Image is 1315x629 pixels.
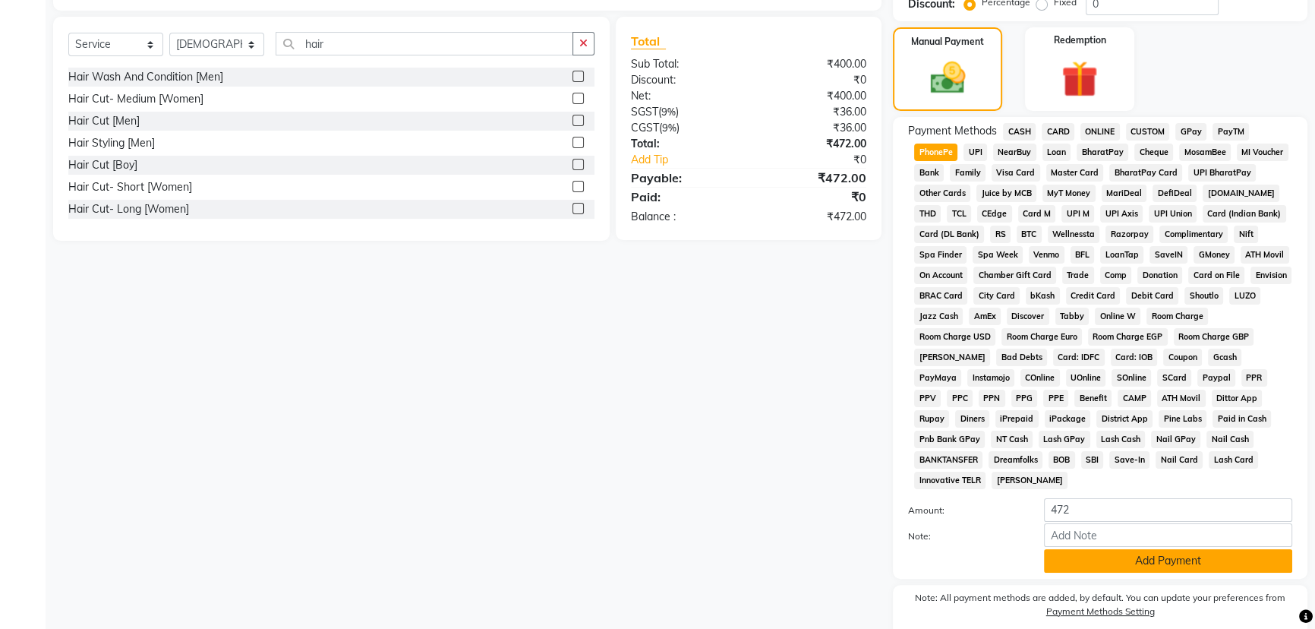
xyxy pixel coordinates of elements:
span: SOnline [1112,369,1151,387]
span: UOnline [1066,369,1106,387]
span: Lash GPay [1039,431,1090,448]
span: PPE [1043,390,1068,407]
span: Pine Labs [1159,410,1206,428]
span: Donation [1137,267,1182,284]
span: Master Card [1046,164,1104,182]
span: PPR [1241,369,1267,387]
div: ₹472.00 [749,136,878,152]
span: Bank [914,164,944,182]
div: Hair Cut- Medium [Women] [68,91,203,107]
span: Loan [1042,144,1071,161]
span: Discover [1007,308,1049,325]
span: Total [631,33,666,49]
span: Room Charge Euro [1001,328,1082,346]
span: UPI Union [1149,205,1197,223]
span: Cheque [1134,144,1173,161]
div: Hair Styling [Men] [68,135,155,151]
span: ATH Movil [1157,390,1206,407]
span: BRAC Card [914,287,967,305]
span: NearBuy [993,144,1036,161]
span: Room Charge EGP [1088,328,1168,346]
span: Card: IOB [1111,349,1158,366]
span: Room Charge GBP [1174,328,1254,346]
span: CGST [631,121,659,134]
span: SCard [1157,369,1191,387]
button: Add Payment [1044,549,1292,573]
span: PPN [979,390,1005,407]
span: Nail GPay [1151,431,1200,448]
a: Add Tip [620,152,771,168]
div: Payable: [620,169,749,187]
span: NT Cash [991,431,1033,448]
span: Complimentary [1159,226,1228,243]
span: Card on File [1188,267,1244,284]
span: Juice by MCB [976,185,1036,202]
input: Amount [1044,498,1292,522]
span: Payment Methods [908,123,997,139]
img: _cash.svg [919,58,976,98]
div: ₹472.00 [749,169,878,187]
span: Nift [1234,226,1258,243]
span: MariDeal [1102,185,1147,202]
span: CASH [1003,123,1036,141]
span: Spa Finder [914,246,967,264]
span: Room Charge [1146,308,1208,325]
span: UPI M [1061,205,1094,223]
span: Coupon [1163,349,1202,366]
div: Total: [620,136,749,152]
span: Dreamfolks [989,451,1042,469]
span: MosamBee [1179,144,1231,161]
label: Redemption [1054,33,1106,47]
span: Rupay [914,410,949,428]
div: ₹400.00 [749,88,878,104]
span: Comp [1100,267,1132,284]
label: Manual Payment [911,35,984,49]
span: MyT Money [1042,185,1096,202]
span: Diners [955,410,989,428]
div: ₹36.00 [749,104,878,120]
span: [PERSON_NAME] [992,472,1067,489]
span: Online W [1095,308,1140,325]
span: Card M [1018,205,1056,223]
span: GPay [1175,123,1206,141]
span: Visa Card [992,164,1040,182]
div: ₹36.00 [749,120,878,136]
div: ₹400.00 [749,56,878,72]
div: Hair Cut [Men] [68,113,140,129]
span: Spa Week [973,246,1023,264]
span: SGST [631,105,658,119]
span: Benefit [1074,390,1112,407]
span: Other Cards [914,185,970,202]
label: Amount: [897,504,1033,517]
span: District App [1096,410,1153,428]
div: Hair Wash And Condition [Men] [68,69,223,85]
span: CARD [1042,123,1074,141]
span: Innovative TELR [914,472,985,489]
span: BOB [1049,451,1075,469]
div: ₹0 [749,188,878,206]
span: bKash [1026,287,1060,305]
span: UPI BharatPay [1188,164,1256,182]
div: Net: [620,88,749,104]
span: Card (Indian Bank) [1203,205,1286,223]
span: PayTM [1213,123,1249,141]
span: City Card [973,287,1020,305]
div: Balance : [620,209,749,225]
span: SBI [1081,451,1104,469]
div: ₹0 [749,72,878,88]
span: Gcash [1208,349,1241,366]
span: LUZO [1229,287,1260,305]
span: Paypal [1197,369,1235,387]
span: ATH Movil [1241,246,1289,264]
label: Note: [897,529,1033,543]
span: Dittor App [1212,390,1263,407]
span: PayMaya [914,369,961,387]
span: ONLINE [1080,123,1120,141]
span: LoanTap [1100,246,1143,264]
input: Add Note [1044,523,1292,547]
span: Tabby [1055,308,1090,325]
div: ( ) [620,120,749,136]
span: Lash Card [1209,451,1258,469]
span: Nail Card [1156,451,1203,469]
span: CEdge [977,205,1012,223]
